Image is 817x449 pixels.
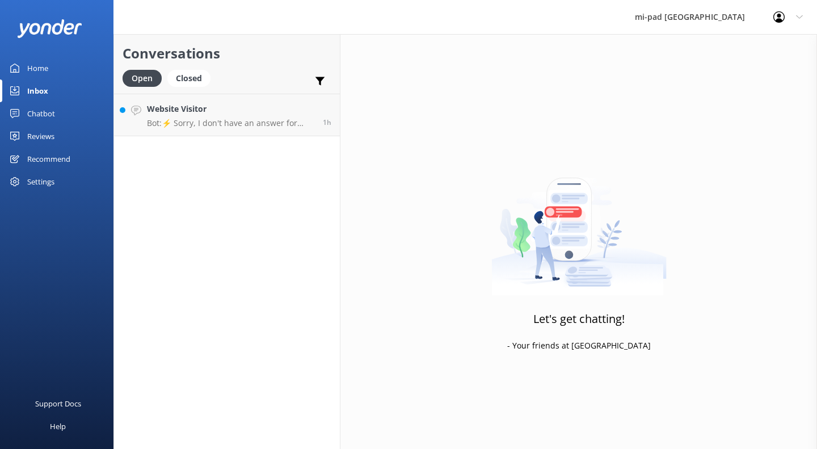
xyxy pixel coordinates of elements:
[323,118,331,127] span: Sep 17 2025 07:57pm (UTC +12:00) Pacific/Auckland
[27,79,48,102] div: Inbox
[17,19,82,38] img: yonder-white-logo.png
[27,57,48,79] div: Home
[167,70,210,87] div: Closed
[35,392,81,415] div: Support Docs
[147,103,314,115] h4: Website Visitor
[507,339,651,352] p: - Your friends at [GEOGRAPHIC_DATA]
[114,94,340,136] a: Website VisitorBot:⚡ Sorry, I don't have an answer for that in my knowledge base. Please try and ...
[123,43,331,64] h2: Conversations
[167,72,216,84] a: Closed
[27,102,55,125] div: Chatbot
[123,72,167,84] a: Open
[533,310,625,328] h3: Let's get chatting!
[147,118,314,128] p: Bot: ⚡ Sorry, I don't have an answer for that in my knowledge base. Please try and rephrase your ...
[27,170,54,193] div: Settings
[491,154,667,296] img: artwork of a man stealing a conversation from at giant smartphone
[50,415,66,438] div: Help
[123,70,162,87] div: Open
[27,148,70,170] div: Recommend
[27,125,54,148] div: Reviews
